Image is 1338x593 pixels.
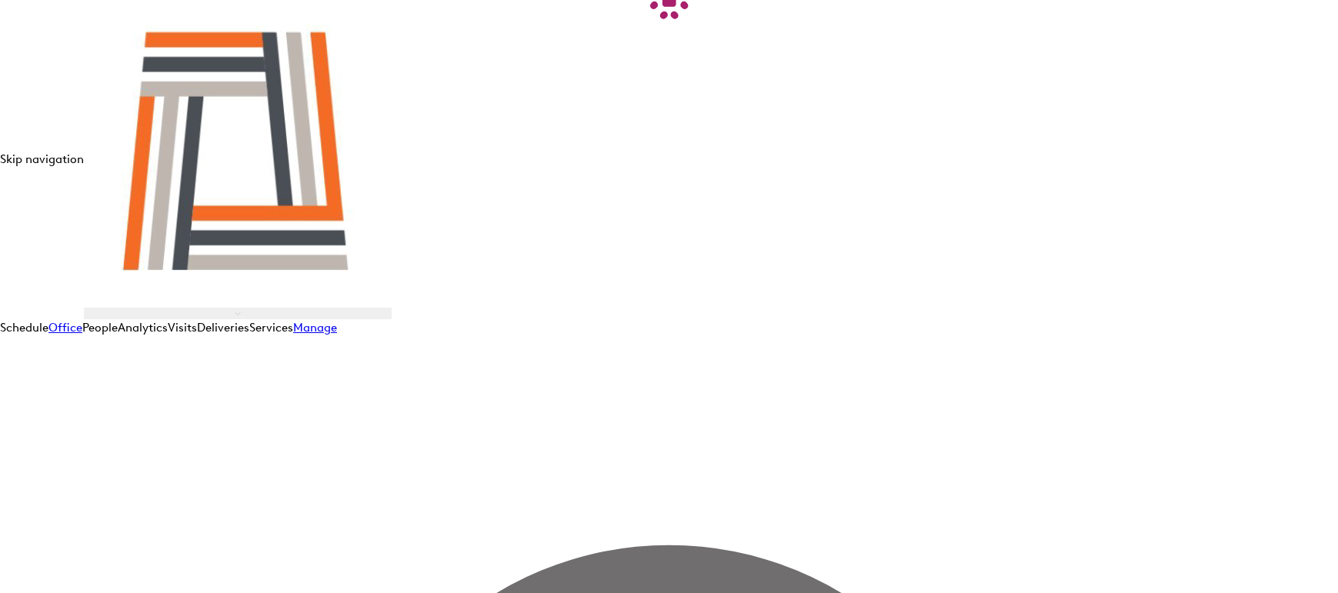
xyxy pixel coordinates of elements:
[168,321,197,335] a: Visits
[249,321,293,335] a: Services
[293,321,337,335] a: Manage
[197,321,249,335] a: Deliveries
[48,321,82,335] a: Office
[118,321,168,335] a: Analytics
[82,321,118,335] a: People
